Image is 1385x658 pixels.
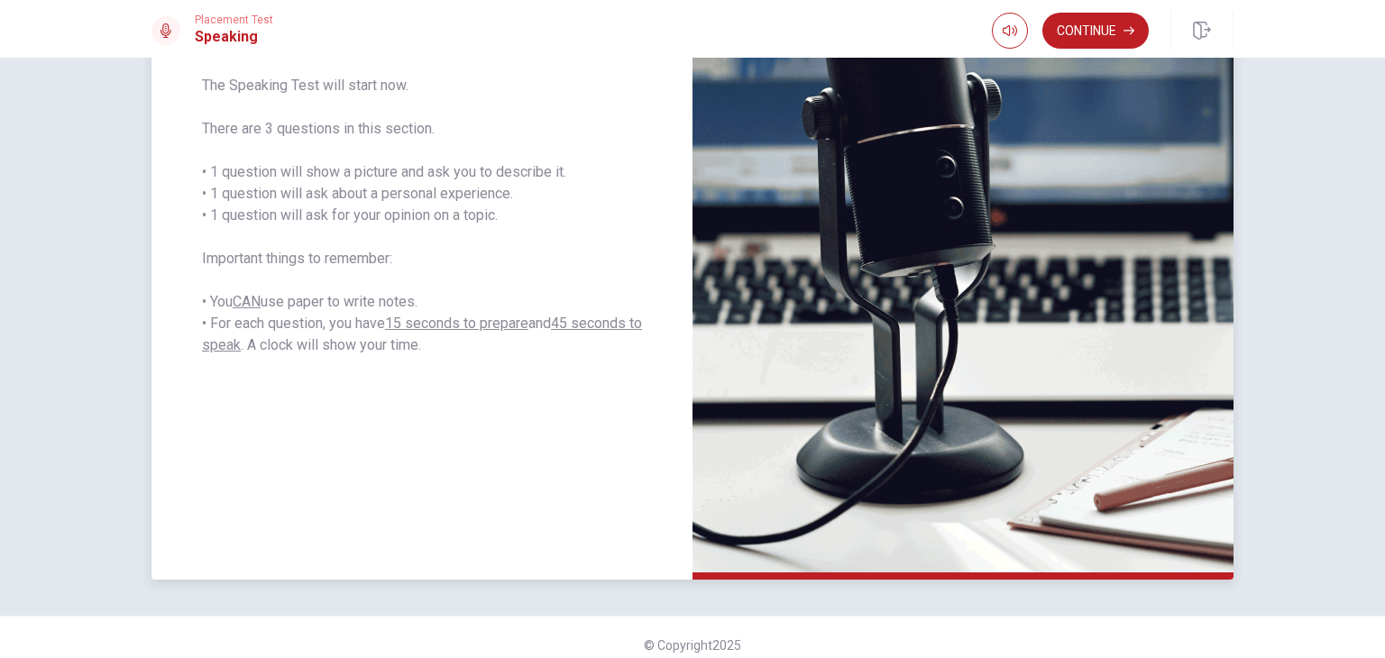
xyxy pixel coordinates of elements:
span: © Copyright 2025 [644,638,741,653]
span: The Speaking Test will start now. There are 3 questions in this section. • 1 question will show a... [202,75,642,356]
h1: Speaking [195,26,273,48]
u: 15 seconds to prepare [385,315,528,332]
u: CAN [233,293,261,310]
span: Placement Test [195,14,273,26]
button: Continue [1042,13,1149,49]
